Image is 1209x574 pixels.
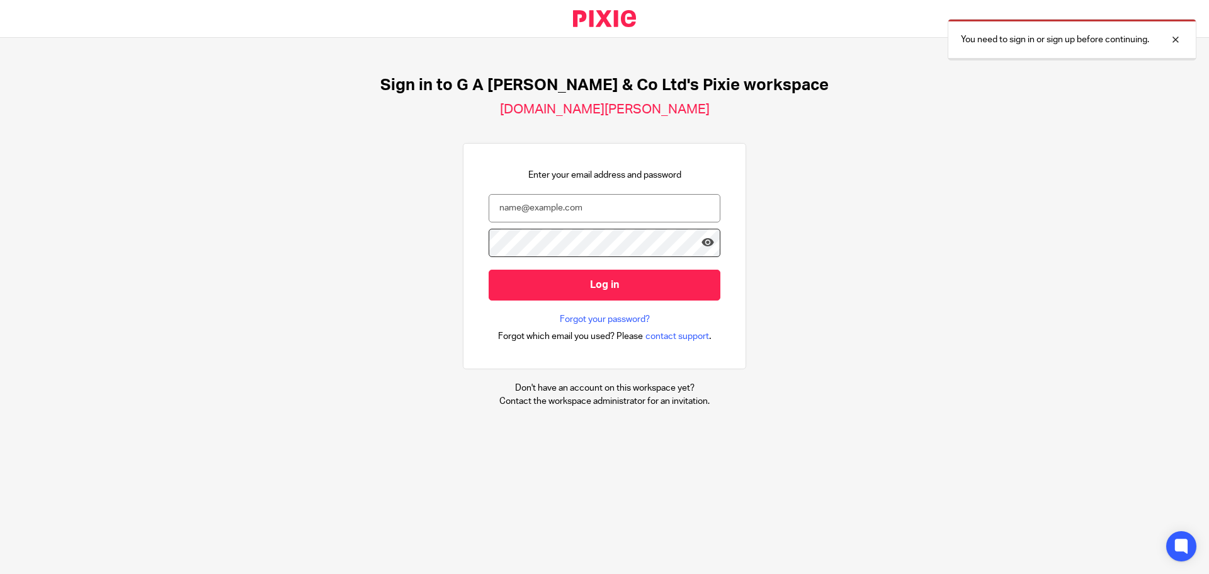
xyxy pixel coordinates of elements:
[500,101,710,118] h2: [DOMAIN_NAME][PERSON_NAME]
[645,330,709,343] span: contact support
[499,382,710,394] p: Don't have an account on this workspace yet?
[560,313,650,326] a: Forgot your password?
[489,270,720,301] input: Log in
[498,330,643,343] span: Forgot which email you used? Please
[961,33,1149,46] p: You need to sign in or sign up before continuing.
[489,194,720,222] input: name@example.com
[498,329,712,343] div: .
[499,395,710,408] p: Contact the workspace administrator for an invitation.
[528,169,681,181] p: Enter your email address and password
[380,76,829,95] h1: Sign in to G A [PERSON_NAME] & Co Ltd's Pixie workspace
